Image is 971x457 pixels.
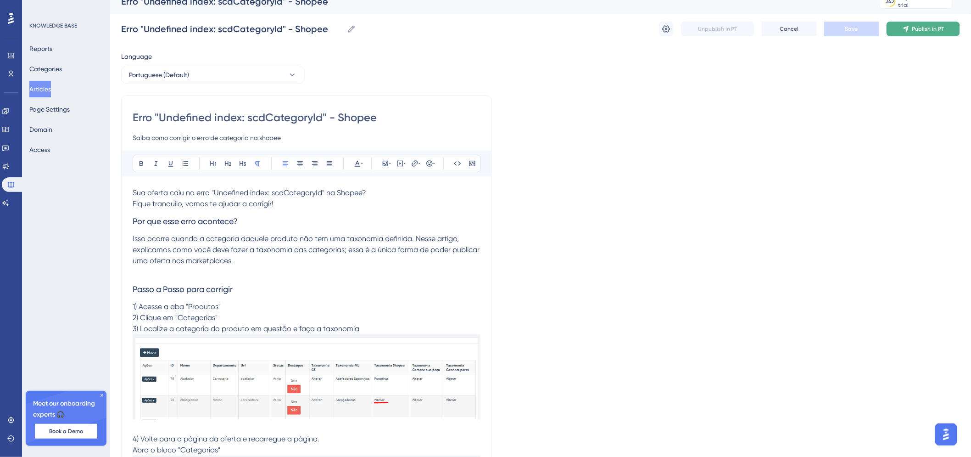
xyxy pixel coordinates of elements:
[121,51,152,62] span: Language
[29,121,52,138] button: Domain
[133,302,221,311] span: 1) Acesse a aba "Produtos"
[133,132,480,143] input: Article Description
[133,199,273,208] span: Fique tranquilo, vamos te ajudar a corrigir!
[133,446,220,454] span: Abra o bloco "Categorias"
[133,234,481,265] span: Isso ocorre quando a categoria daquele produto não tem uma taxonomia definida. Nesse artigo, expl...
[49,428,83,435] span: Book a Demo
[33,398,99,420] span: Meet our onboarding experts 🎧
[29,81,51,97] button: Articles
[824,22,879,36] button: Save
[29,61,62,77] button: Categories
[133,216,238,226] span: Por que esse erro acontece?
[133,313,218,322] span: 2) Clique em "Categorias"
[762,22,817,36] button: Cancel
[780,25,799,33] span: Cancel
[121,66,305,84] button: Portuguese (Default)
[29,22,77,29] div: KNOWLEDGE BASE
[121,23,343,35] input: Article Name
[133,110,480,125] input: Article Title
[29,101,70,118] button: Page Settings
[29,40,52,57] button: Reports
[29,141,50,158] button: Access
[887,22,960,36] button: Publish in PT
[133,434,319,443] span: 4) Volte para a página da oferta e recarregue a página.
[133,188,366,197] span: Sua oferta caiu no erro "Undefined index: scdCategoryId" na Shopee?
[133,324,359,333] span: 3) Localize a categoria do produto em questão e faça a taxonomia
[698,25,737,33] span: Unpublish in PT
[133,284,233,294] span: Passo a Passo para corrigir
[129,69,189,80] span: Portuguese (Default)
[681,22,754,36] button: Unpublish in PT
[912,25,944,33] span: Publish in PT
[932,421,960,448] iframe: UserGuiding AI Assistant Launcher
[35,424,97,439] button: Book a Demo
[845,25,858,33] span: Save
